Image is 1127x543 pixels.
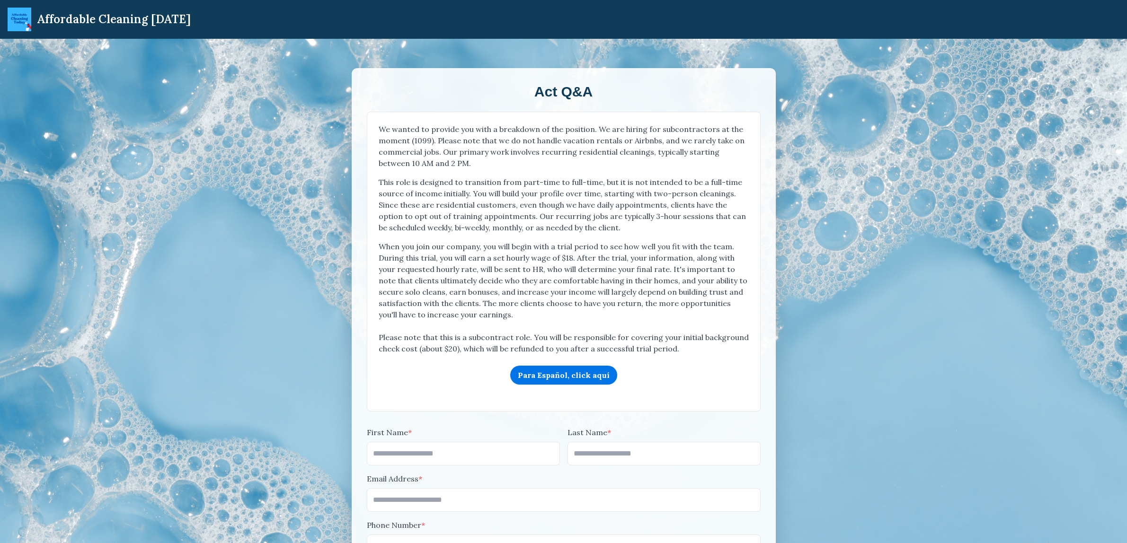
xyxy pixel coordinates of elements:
[367,427,560,438] label: First Name
[367,519,761,531] label: Phone Number
[379,123,749,169] p: We wanted to provide you with a breakdown of the position. We are hiring for subcontractors at th...
[367,83,761,100] h2: Act Q&A
[510,366,617,385] a: Para Español, click aquí
[367,473,761,484] label: Email Address
[37,12,191,27] div: Affordable Cleaning [DATE]
[379,176,749,233] p: This role is designed to transition from part-time to full-time, but it is not intended to be a f...
[568,427,761,438] label: Last Name
[379,332,749,354] p: Please note that this is a subcontract role. You will be responsible for covering your initial ba...
[379,241,749,320] p: When you join our company, you will begin with a trial period to see how well you fit with the te...
[8,8,31,31] img: ACT Mini Logo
